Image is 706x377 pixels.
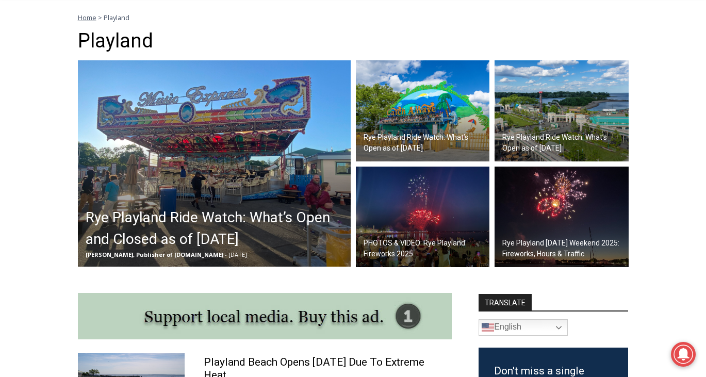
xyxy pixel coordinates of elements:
div: Serving [GEOGRAPHIC_DATA] Since [DATE] [68,19,255,28]
div: "the precise, almost orchestrated movements of cutting and assembling sushi and [PERSON_NAME] mak... [106,64,146,123]
h2: PHOTOS & VIDEO: Rye Playland Fireworks 2025 [364,238,487,259]
a: Book [PERSON_NAME]'s Good Humor for Your Event [306,3,372,47]
img: (PHOTO: The Music Express ride at Rye Playland. File photo.) [78,60,351,267]
nav: Breadcrumbs [78,12,629,23]
span: [PERSON_NAME], Publisher of [DOMAIN_NAME] [86,251,223,258]
a: Rye Playland Ride Watch: What’s Open as of [DATE] [356,60,490,161]
strong: TRANSLATE [479,294,532,310]
a: English [479,319,568,336]
a: PHOTOS & VIDEO: Rye Playland Fireworks 2025 [356,167,490,268]
h2: Rye Playland Ride Watch: What’s Open as of [DATE] [502,132,626,154]
span: Intern @ [DOMAIN_NAME] [270,103,478,126]
a: Rye Playland Ride Watch: What’s Open as of [DATE] [495,60,629,161]
a: Open Tues. - Sun. [PHONE_NUMBER] [1,104,104,128]
img: support local media, buy this ad [78,293,452,339]
a: Home [78,13,96,22]
span: > [98,13,102,22]
h1: Playland [78,29,629,53]
div: "[PERSON_NAME] and I covered the [DATE] Parade, which was a really eye opening experience as I ha... [260,1,487,100]
h4: Book [PERSON_NAME]'s Good Humor for Your Event [314,11,359,40]
img: (PHOTO: A bird's eye view on Rye Playland. File photo 2024. Credit: Alex Lee.) [495,60,629,161]
h2: Rye Playland Ride Watch: What’s Open and Closed as of [DATE] [86,207,348,250]
a: Rye Playland Ride Watch: What’s Open and Closed as of [DATE] [PERSON_NAME], Publisher of [DOMAIN_... [78,60,351,267]
img: Rye Playland fireworks July 3, 2022 [495,167,629,268]
h2: Rye Playland [DATE] Weekend 2025: Fireworks, Hours & Traffic [502,238,626,259]
span: Open Tues. - Sun. [PHONE_NUMBER] [3,106,101,145]
img: (PHOTO: The Catch A Wave ride at Rye Playland. File photo 2024. Credit: Alex Lee.) [356,60,490,161]
a: Rye Playland [DATE] Weekend 2025: Fireworks, Hours & Traffic [495,167,629,268]
span: Playland [104,13,129,22]
h2: Rye Playland Ride Watch: What’s Open as of [DATE] [364,132,487,154]
img: (PHOTO: Fireworks at Rye Playland on July 4, 2025.) [356,167,490,268]
span: - [225,251,227,258]
img: s_800_809a2aa2-bb6e-4add-8b5e-749ad0704c34.jpeg [250,1,311,47]
a: Intern @ [DOMAIN_NAME] [248,100,500,128]
img: en [482,321,494,334]
span: [DATE] [228,251,247,258]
